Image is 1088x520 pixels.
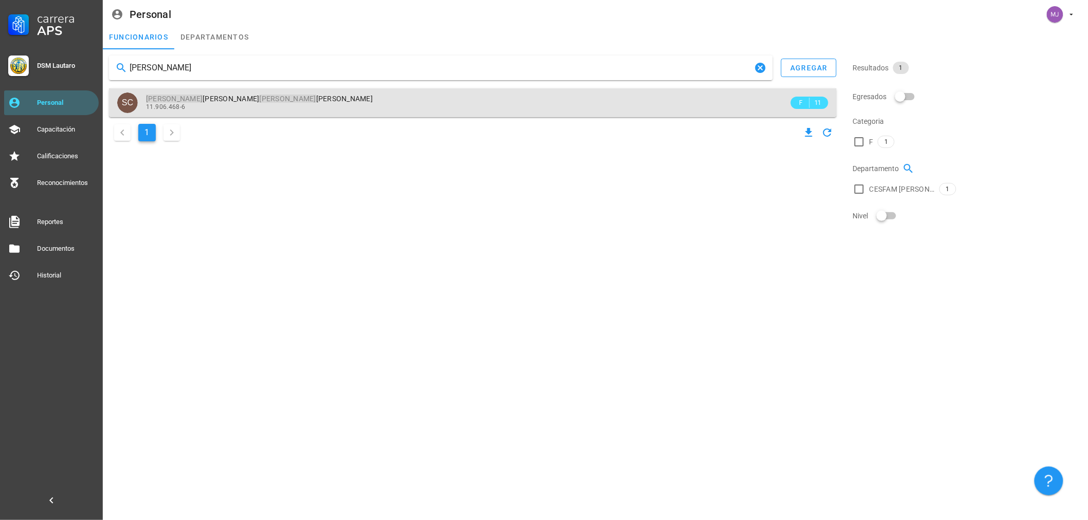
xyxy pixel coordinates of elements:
[1047,6,1063,23] div: avatar
[853,84,1082,109] div: Egresados
[37,62,95,70] div: DSM Lautaro
[37,152,95,160] div: Calificaciones
[4,90,99,115] a: Personal
[884,136,888,147] span: 1
[37,99,95,107] div: Personal
[117,92,138,113] div: avatar
[146,95,203,103] mark: [PERSON_NAME]
[797,98,805,108] span: F
[37,271,95,280] div: Historial
[790,64,828,72] div: agregar
[4,263,99,288] a: Historial
[4,210,99,234] a: Reportes
[37,245,95,253] div: Documentos
[869,137,874,147] span: F
[130,9,171,20] div: Personal
[122,92,133,113] span: SC
[814,98,822,108] span: 11
[130,60,752,76] input: Buscar funcionarios…
[853,203,1082,228] div: Nivel
[946,183,950,195] span: 1
[4,144,99,169] a: Calificaciones
[146,95,373,103] span: [PERSON_NAME] [PERSON_NAME]
[109,121,185,144] nav: Navegación de paginación
[781,59,837,77] button: agregar
[174,25,255,49] a: departamentos
[260,95,316,103] mark: [PERSON_NAME]
[4,117,99,142] a: Capacitación
[37,125,95,134] div: Capacitación
[138,124,156,141] button: Página actual, página 1
[37,12,95,25] div: Carrera
[869,184,935,194] span: CESFAM [PERSON_NAME]
[103,25,174,49] a: funcionarios
[37,179,95,187] div: Reconocimientos
[754,62,767,74] button: Clear
[37,218,95,226] div: Reportes
[853,55,1082,80] div: Resultados
[899,62,903,74] span: 1
[4,236,99,261] a: Documentos
[853,109,1082,134] div: Categoria
[37,25,95,37] div: APS
[146,103,186,110] span: 11.906.468-6
[4,171,99,195] a: Reconocimientos
[853,156,1082,181] div: Departamento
